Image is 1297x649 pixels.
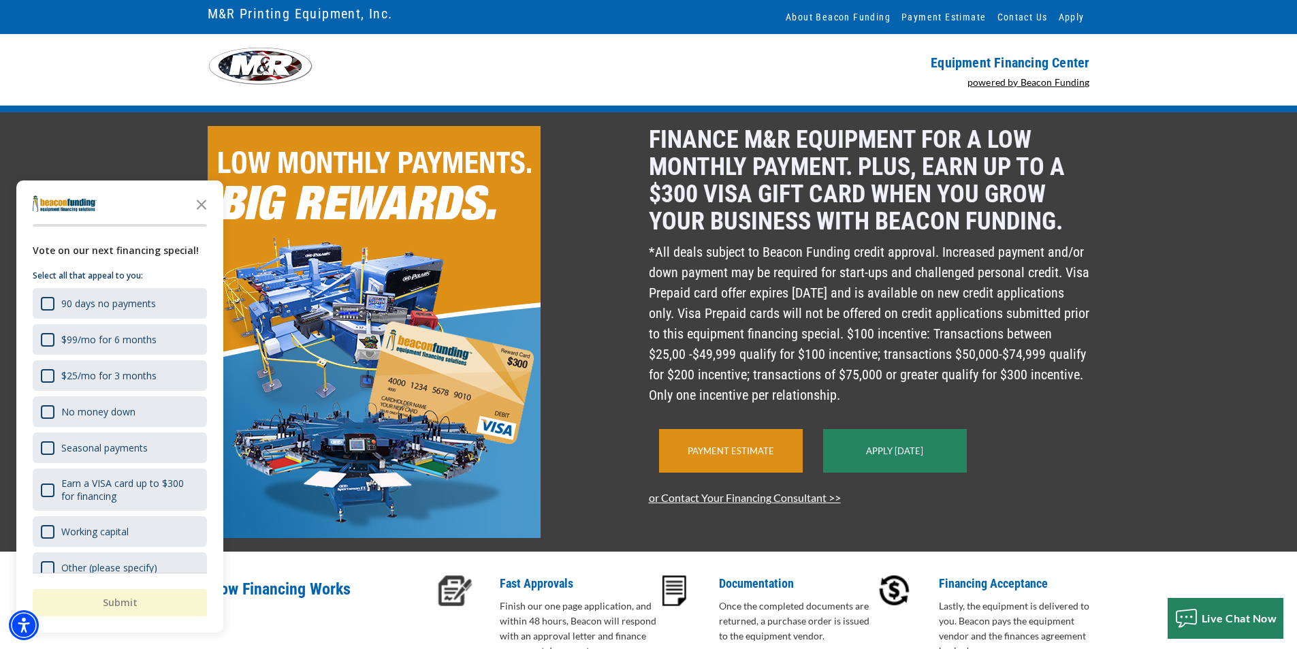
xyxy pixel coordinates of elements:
[866,445,923,456] a: Apply [DATE]
[9,610,39,640] div: Accessibility Menu
[688,445,774,456] a: Payment Estimate
[719,599,876,644] p: Once the completed documents are returned, a purchase order is issued to the equipment vendor.
[649,242,1090,405] p: *All deals subject to Beacon Funding credit approval. Increased payment and/or down payment may b...
[61,525,129,538] div: Working capital
[719,575,876,592] p: Documentation
[61,405,135,418] div: No money down
[1202,612,1277,624] span: Live Chat Now
[61,297,156,310] div: 90 days no payments
[662,575,686,606] img: Documentation
[33,269,207,283] p: Select all that appeal to you:
[967,76,1090,88] a: powered by Beacon Funding - open in a new tab
[33,552,207,583] div: Other (please specify)
[61,333,157,346] div: $99/mo for 6 months
[61,441,148,454] div: Seasonal payments
[500,575,657,592] p: Fast Approvals
[188,190,215,217] button: Close the survey
[649,491,841,504] a: or Contact Your Financing Consultant >>
[1168,598,1284,639] button: Live Chat Now
[649,126,1090,235] p: Finance M&R equipment for a low monthly payment. Plus, earn up to a $300 Visa gift card when you ...
[33,396,207,427] div: No money down
[33,516,207,547] div: Working capital
[208,324,541,337] a: beaconfunding.com - open in a new tab
[33,469,207,511] div: Earn a VISA card up to $300 for financing
[33,432,207,463] div: Seasonal payments
[210,575,430,620] p: How Financing Works
[657,54,1090,71] p: Equipment Financing Center
[33,324,207,355] div: $99/mo for 6 months
[208,48,313,85] img: logo
[33,243,207,258] div: Vote on our next financing special!
[208,2,393,25] a: M&R Printing Equipment, Inc.
[33,589,207,616] button: Submit
[16,180,223,633] div: Survey
[33,195,97,212] img: Company logo
[33,360,207,391] div: $25/mo for 3 months
[61,561,157,574] div: Other (please specify)
[939,575,1096,592] p: Financing Acceptance
[438,575,473,606] img: Fast Approvals
[61,477,199,503] div: Earn a VISA card up to $300 for financing
[33,288,207,319] div: 90 days no payments
[61,369,157,382] div: $25/mo for 3 months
